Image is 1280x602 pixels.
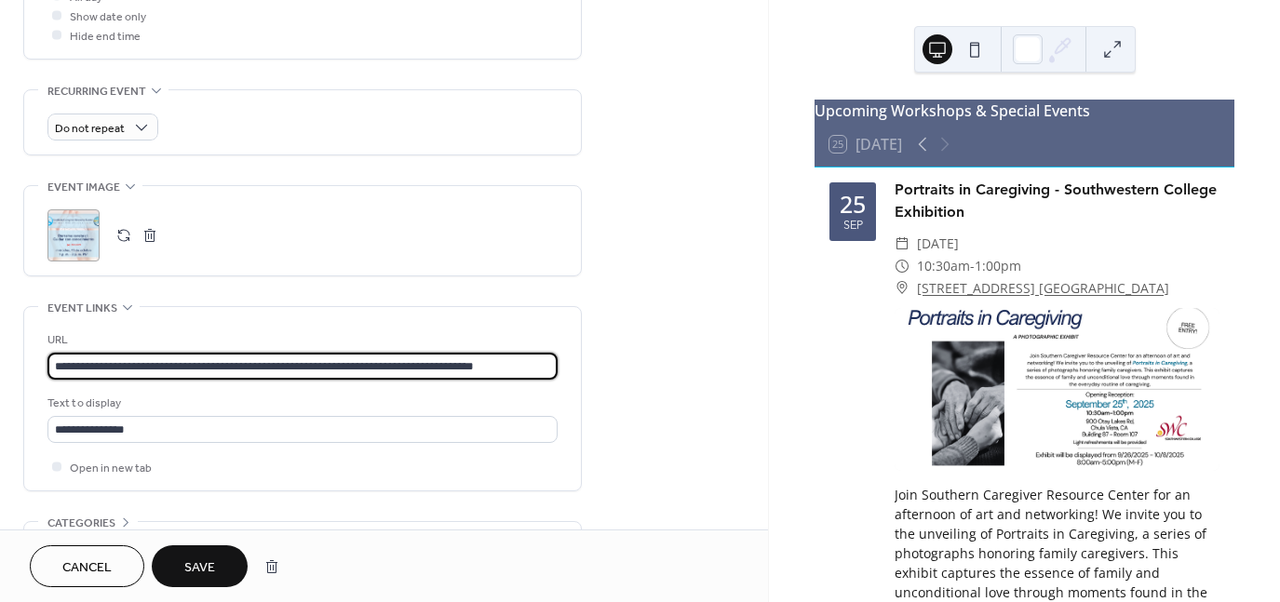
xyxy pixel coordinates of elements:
span: Event image [47,178,120,197]
span: Hide end time [70,27,141,47]
span: 1:00pm [975,255,1021,277]
div: Text to display [47,394,554,413]
div: ; [47,209,100,261]
span: Save [184,558,215,578]
div: ​ [895,277,909,300]
span: Show date only [70,7,146,27]
div: Portraits in Caregiving - Southwestern College Exhibition [895,179,1219,223]
div: Sep [843,220,863,232]
span: Categories [47,514,115,533]
div: ••• [24,522,581,561]
span: Open in new tab [70,459,152,478]
div: URL [47,330,554,350]
div: ​ [895,233,909,255]
span: - [970,255,975,277]
button: Cancel [30,545,144,587]
span: [DATE] [917,233,959,255]
button: Save [152,545,248,587]
span: 10:30am [917,255,970,277]
div: Upcoming Workshops & Special Events [815,100,1234,122]
span: Event links [47,299,117,318]
div: ​ [895,255,909,277]
span: Do not repeat [55,118,125,140]
a: [STREET_ADDRESS] [GEOGRAPHIC_DATA] [917,277,1169,300]
span: Recurring event [47,82,146,101]
span: Cancel [62,558,112,578]
div: 25 [840,193,866,216]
